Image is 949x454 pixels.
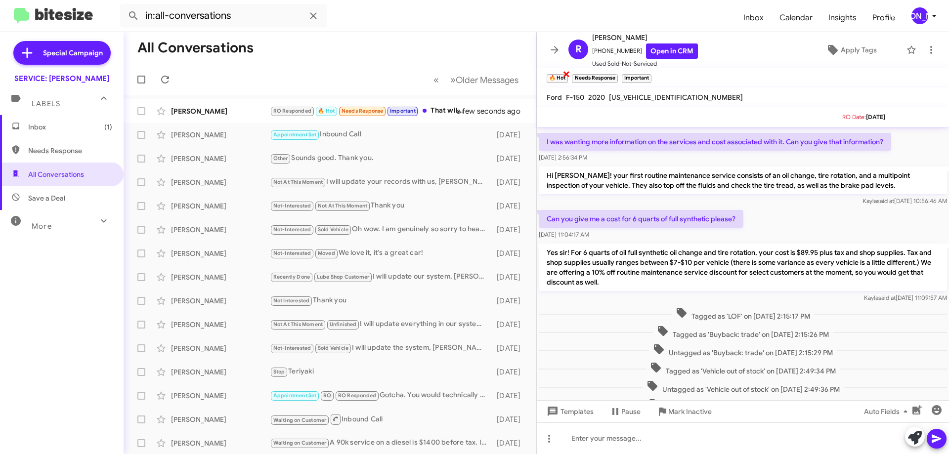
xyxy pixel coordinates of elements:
span: Pause [621,403,641,420]
span: Untagged as 'Buyback: trade' on [DATE] 2:15:29 PM [649,343,837,358]
span: Not At This Moment [318,203,368,209]
div: A 90k service on a diesel is $1400 before tax. It includes: oil change, wiper blades, cabin & eng... [270,437,492,449]
nav: Page navigation example [428,70,524,90]
span: RO Date: [842,113,866,121]
button: Mark Inactive [648,403,720,420]
span: [PHONE_NUMBER] [592,43,698,59]
span: Not-Interested [273,250,311,256]
span: Waiting on Customer [273,417,327,423]
span: RO Responded [273,108,311,114]
div: [PERSON_NAME] [171,201,270,211]
div: [PERSON_NAME] [171,272,270,282]
button: Next [444,70,524,90]
div: a few seconds ago [469,106,528,116]
div: I will update your records with us, [PERSON_NAME]. Thank you and have a wonderful rest of your da... [270,176,492,188]
span: 2020 [588,93,605,102]
span: Auto Fields [864,403,911,420]
span: Sold Vehicle [318,226,348,233]
div: [DATE] [492,154,528,164]
div: [PERSON_NAME] [171,391,270,401]
div: Thank you [270,200,492,211]
span: said at [877,197,894,205]
small: Important [622,74,651,83]
div: I will update the system, [PERSON_NAME]. Our system noticed you had been here in the past and was... [270,342,492,354]
div: [DATE] [492,130,528,140]
button: Templates [537,403,602,420]
div: [PERSON_NAME] [911,7,928,24]
p: Yes sir! For 6 quarts of oil full synthetic oil change and tire rotation, your cost is $89.95 plu... [539,244,947,291]
button: Previous [428,70,445,90]
span: Untagged as 'Vehicle out of stock' on [DATE] 2:49:36 PM [643,380,844,394]
span: Stop [273,369,285,375]
a: Profile [864,3,903,32]
span: RO Responded [338,392,376,399]
a: Special Campaign [13,41,111,65]
span: Important [390,108,416,114]
a: Open in CRM [646,43,698,59]
div: [DATE] [492,248,528,258]
div: [DATE] [492,201,528,211]
span: Moved [318,250,335,256]
button: Auto Fields [856,403,919,420]
div: [PERSON_NAME] [171,106,270,116]
div: [PERSON_NAME] [171,438,270,448]
span: Special Campaign [43,48,103,58]
div: [PERSON_NAME] [171,177,270,187]
div: [PERSON_NAME] [171,225,270,235]
div: Sounds good. Thank you. [270,153,492,164]
span: Ford [547,93,562,102]
button: Pause [602,403,648,420]
span: Kayla [DATE] 11:09:57 AM [864,294,947,301]
span: [DATE] 11:04:17 AM [539,231,589,238]
span: Needs Response [342,108,384,114]
span: Apply Tags [841,41,877,59]
div: I will update everything in our system, [PERSON_NAME]. Thank you for letting me know and have a g... [270,319,492,330]
span: Tagged as 'LOF' on [DATE] 2:15:17 PM [672,307,814,321]
span: Not Interested [273,297,310,304]
p: Can you give me a cost for 6 quarts of full synthetic please? [539,210,743,228]
p: Hi [PERSON_NAME]! your first routine maintenance service consists of an oil change, tire rotation... [539,166,947,194]
div: Thank you [270,295,492,306]
span: Recently Done [273,274,310,280]
div: Inbound Call [270,129,492,140]
div: That will work [DATE] 9:30 Thanks [270,105,469,117]
button: Apply Tags [800,41,902,59]
span: [DATE] [866,113,885,121]
span: Inbox [28,122,112,132]
span: Not At This Moment [273,321,323,328]
span: Labels [32,99,60,108]
span: [US_VEHICLE_IDENTIFICATION_NUMBER] [609,93,743,102]
span: More [32,222,52,231]
span: Not-Interested [273,203,311,209]
small: Needs Response [572,74,617,83]
span: Kayla [DATE] 10:56:46 AM [863,197,947,205]
span: Insights [820,3,864,32]
div: [DATE] [492,367,528,377]
span: Lube Shop Customer [317,274,370,280]
div: [PERSON_NAME] [171,248,270,258]
div: Oh wow. I am genuinely so sorry to hear that, [PERSON_NAME]. I was the title clerk at our dealer ... [270,224,492,235]
span: [PERSON_NAME] [592,32,698,43]
span: « [433,74,439,86]
a: Inbox [735,3,772,32]
div: [DATE] [492,438,528,448]
h1: All Conversations [137,40,254,56]
div: [DATE] [492,320,528,330]
div: [PERSON_NAME] [171,414,270,424]
button: [PERSON_NAME] [903,7,938,24]
span: Not-Interested [273,226,311,233]
div: [DATE] [492,414,528,424]
span: Needs Response [28,146,112,156]
span: Save a Deal [28,193,65,203]
small: 🔥 Hot [547,74,568,83]
span: Unfinished [330,321,357,328]
div: [PERSON_NAME] [171,320,270,330]
p: I was wanting more information on the services and cost associated with it. Can you give that inf... [539,133,891,151]
span: 🔥 Hot [318,108,335,114]
span: Mark Inactive [668,403,712,420]
span: [DATE] 2:56:34 PM [539,154,587,161]
div: Gotcha. You would technically be good to wait a few thousand miles if you wanted to for the oil c... [270,390,492,401]
span: Calendar [772,3,820,32]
